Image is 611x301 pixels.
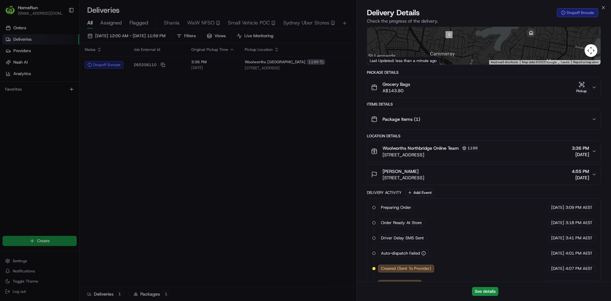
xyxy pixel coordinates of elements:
button: Grocery BagsA$143.80Pickup [367,77,600,98]
a: Report a map error [573,60,599,64]
span: [DATE] [551,235,564,241]
span: 4:07 PM AEST [565,281,593,287]
span: Not Assigned Driver [381,281,419,287]
button: [PERSON_NAME][STREET_ADDRESS]4:55 PM[DATE] [367,164,600,185]
div: Items Details [367,102,601,107]
span: Map data ©2025 Google [522,60,557,64]
div: Location Details [367,133,601,139]
span: Created (Sent To Provider) [381,266,431,271]
span: A$143.80 [383,87,410,94]
span: [DATE] [551,220,564,226]
span: Order Ready At Store [381,220,422,226]
button: See details [472,287,498,296]
span: [PERSON_NAME] [383,168,418,174]
span: [DATE] [572,151,589,158]
p: Check the progress of the delivery. [367,18,601,24]
span: Driver Delay SMS Sent [381,235,424,241]
span: Woolworths Northbridge Online Team [383,145,459,151]
button: Keyboard shortcuts [491,60,518,65]
span: 4:01 PM AEST [565,250,593,256]
span: 3:18 PM AEST [565,220,593,226]
span: [DATE] [551,266,564,271]
button: Add Event [405,189,434,196]
span: 1199 [467,146,478,151]
div: Delivery Activity [367,190,402,195]
span: Grocery Bags [383,81,410,87]
span: [STREET_ADDRESS] [383,152,480,158]
span: Preparing Order [381,205,411,210]
span: [DATE] [551,250,564,256]
button: Dropoff Enroute [557,8,598,17]
button: Map camera controls [585,44,597,57]
span: Delivery Details [367,8,420,18]
span: [DATE] [551,281,564,287]
button: Woolworths Northbridge Online Team1199[STREET_ADDRESS]3:36 PM[DATE] [367,141,600,162]
span: 4:55 PM [572,168,589,174]
span: Package Items ( 1 ) [383,116,420,122]
span: Auto-dispatch Failed [381,250,420,256]
span: 3:09 PM AEST [565,205,593,210]
div: Pickup [574,88,589,94]
span: 3:36 PM [572,145,589,151]
a: Terms [560,60,569,64]
span: [DATE] [572,174,589,181]
button: Pickup [574,81,589,94]
span: 3:41 PM AEST [565,235,593,241]
a: Open this area in Google Maps (opens a new window) [369,56,390,65]
span: [DATE] [551,205,564,210]
button: Package Items (1) [367,109,600,129]
div: 1 [446,31,453,38]
div: Package Details [367,70,601,75]
img: Google [369,56,390,65]
span: 4:07 PM AEST [565,266,593,271]
div: Last Updated: less than a minute ago [367,57,439,65]
span: [STREET_ADDRESS] [383,174,424,181]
